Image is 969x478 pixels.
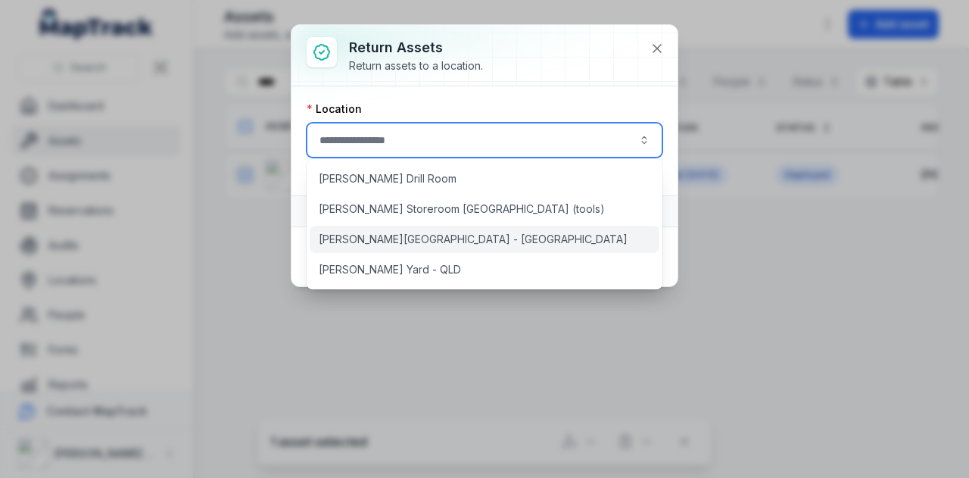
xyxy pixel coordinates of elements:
[319,262,461,277] span: [PERSON_NAME] Yard - QLD
[349,37,483,58] h3: Return assets
[307,102,362,117] label: Location
[349,58,483,73] div: Return assets to a location.
[319,202,605,217] span: [PERSON_NAME] Storeroom [GEOGRAPHIC_DATA] (tools)
[319,171,456,186] span: [PERSON_NAME] Drill Room
[319,232,628,247] span: [PERSON_NAME][GEOGRAPHIC_DATA] - [GEOGRAPHIC_DATA]
[291,196,678,227] button: Assets1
